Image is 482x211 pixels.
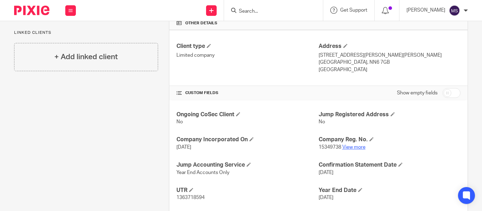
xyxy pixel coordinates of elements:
span: [DATE] [319,195,333,200]
img: svg%3E [449,5,460,16]
span: 15349738 [319,145,341,150]
span: Year End Accounts Only [176,170,229,175]
a: View more [342,145,366,150]
span: No [176,119,183,124]
h4: Client type [176,43,318,50]
label: Show empty fields [397,89,438,97]
h4: Company Reg. No. [319,136,460,143]
h4: Ongoing CoSec Client [176,111,318,118]
h4: CUSTOM FIELDS [176,90,318,96]
h4: Jump Accounting Service [176,161,318,169]
span: No [319,119,325,124]
input: Search [238,8,302,15]
span: Other details [185,20,217,26]
span: Get Support [340,8,367,13]
p: [PERSON_NAME] [406,7,445,14]
p: [GEOGRAPHIC_DATA] [319,66,460,73]
h4: Year End Date [319,187,460,194]
h4: + Add linked client [54,51,118,62]
h4: Jump Registered Address [319,111,460,118]
p: Limited company [176,52,318,59]
h4: Company Incorporated On [176,136,318,143]
span: [DATE] [319,170,333,175]
h4: Address [319,43,460,50]
img: Pixie [14,6,49,15]
p: [GEOGRAPHIC_DATA], NN6 7GB [319,59,460,66]
h4: Confirmation Statement Date [319,161,460,169]
span: [DATE] [176,145,191,150]
p: Linked clients [14,30,158,36]
span: 1363718594 [176,195,205,200]
p: [STREET_ADDRESS][PERSON_NAME][PERSON_NAME] [319,52,460,59]
h4: UTR [176,187,318,194]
